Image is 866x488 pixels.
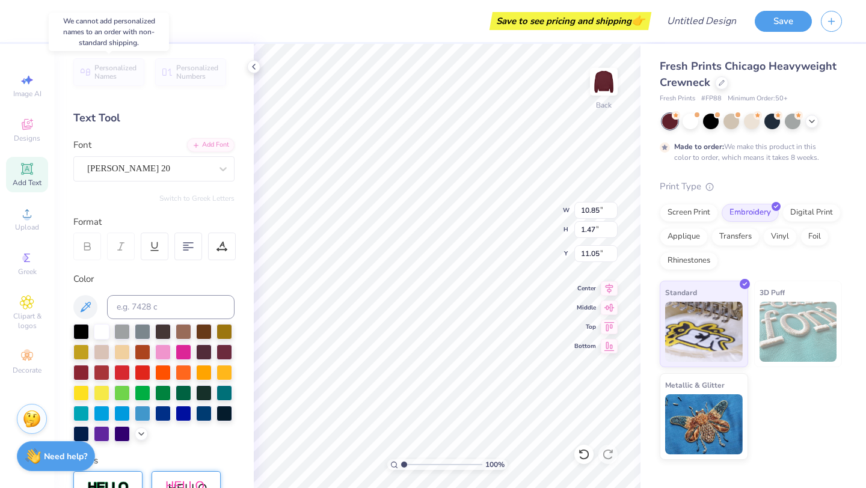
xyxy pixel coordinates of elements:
[763,228,797,246] div: Vinyl
[493,12,648,30] div: Save to see pricing and shipping
[574,323,596,331] span: Top
[701,94,722,104] span: # FP88
[14,133,40,143] span: Designs
[73,272,235,286] div: Color
[660,59,837,90] span: Fresh Prints Chicago Heavyweight Crewneck
[73,215,236,229] div: Format
[722,204,779,222] div: Embroidery
[107,295,235,319] input: e.g. 7428 c
[18,267,37,276] span: Greek
[674,142,724,151] strong: Made to order:
[574,284,596,293] span: Center
[592,70,616,94] img: Back
[674,141,822,163] div: We make this product in this color to order, which means it takes 8 weeks.
[15,222,39,232] span: Upload
[159,194,235,203] button: Switch to Greek Letters
[711,228,760,246] div: Transfers
[73,110,235,126] div: Text Tool
[728,94,788,104] span: Minimum Order: 50 +
[760,302,837,362] img: 3D Puff
[596,100,612,111] div: Back
[665,379,725,391] span: Metallic & Glitter
[13,365,41,375] span: Decorate
[660,94,695,104] span: Fresh Prints
[176,64,219,81] span: Personalized Numbers
[800,228,829,246] div: Foil
[755,11,812,32] button: Save
[6,311,48,331] span: Clipart & logos
[187,138,235,152] div: Add Font
[665,394,743,454] img: Metallic & Glitter
[660,180,842,194] div: Print Type
[73,454,235,468] div: Styles
[660,252,718,270] div: Rhinestones
[660,204,718,222] div: Screen Print
[574,303,596,312] span: Middle
[574,342,596,350] span: Bottom
[631,13,645,28] span: 👉
[13,89,41,99] span: Image AI
[782,204,841,222] div: Digital Print
[485,459,505,470] span: 100 %
[49,13,169,51] div: We cannot add personalized names to an order with non-standard shipping.
[73,138,91,152] label: Font
[760,286,785,299] span: 3D Puff
[665,302,743,362] img: Standard
[665,286,697,299] span: Standard
[660,228,708,246] div: Applique
[94,64,137,81] span: Personalized Names
[44,451,87,462] strong: Need help?
[657,9,746,33] input: Untitled Design
[13,178,41,188] span: Add Text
